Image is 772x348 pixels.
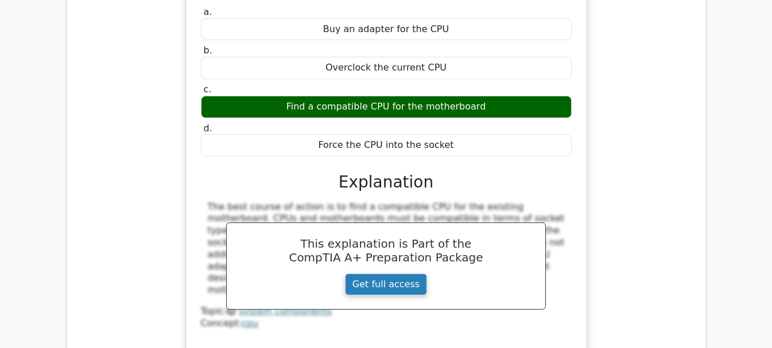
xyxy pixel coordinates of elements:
div: Find a compatible CPU for the motherboard [201,96,572,118]
div: Concept: [201,318,572,330]
div: Topic: [201,306,572,318]
span: b. [204,45,212,56]
h3: Explanation [208,173,565,192]
span: a. [204,6,212,17]
div: The best course of action is to find a compatible CPU for the existing motherboard. CPUs and moth... [208,201,565,296]
span: c. [204,84,212,95]
a: system components [239,306,332,316]
span: d. [204,123,212,134]
a: Get full access [345,273,427,295]
a: cpu [242,318,258,329]
div: Overclock the current CPU [201,57,572,79]
div: Force the CPU into the socket [201,134,572,157]
div: Buy an adapter for the CPU [201,18,572,41]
